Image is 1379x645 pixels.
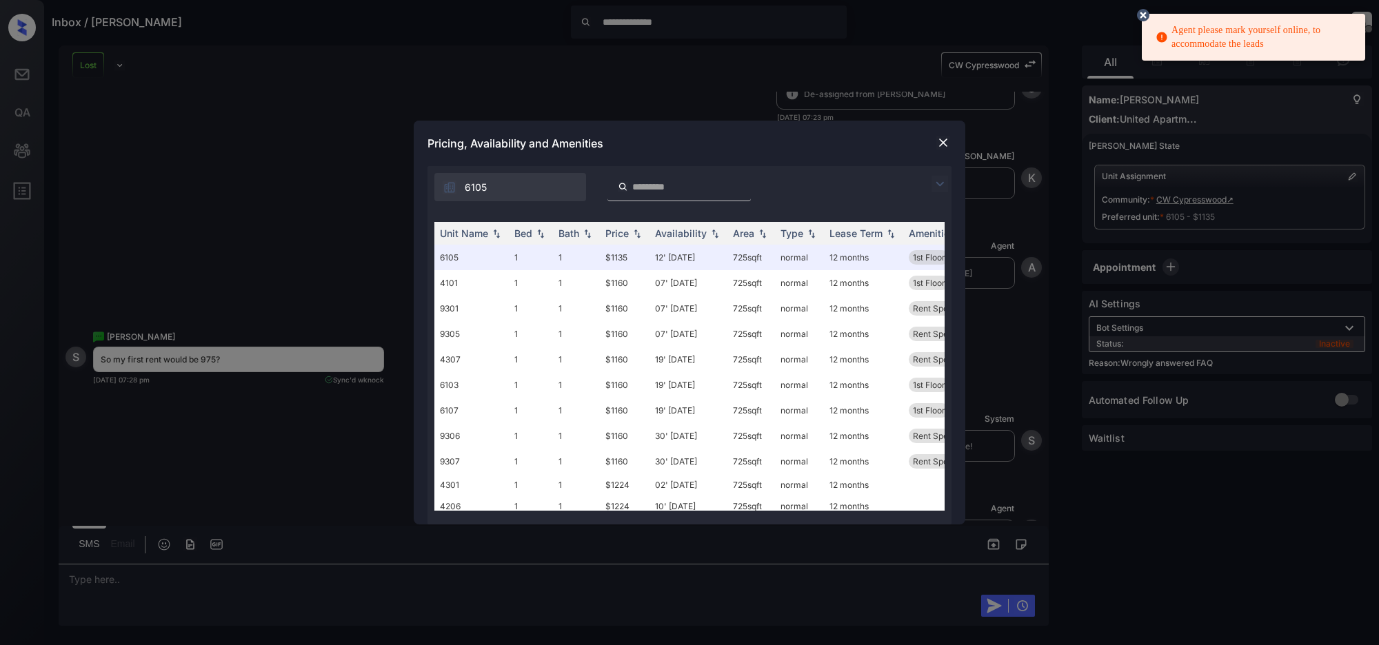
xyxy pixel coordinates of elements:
td: 1 [509,372,553,398]
td: 9306 [434,423,509,449]
td: normal [775,474,824,495]
div: Type [781,227,803,239]
td: 9301 [434,296,509,321]
td: $1160 [600,449,650,474]
td: 1 [509,296,553,321]
td: normal [775,495,824,517]
div: Amenities [909,227,955,239]
div: Pricing, Availability and Amenities [414,121,965,166]
span: Rent Special 1 [913,329,967,339]
td: 725 sqft [727,398,775,423]
td: 1 [509,321,553,347]
td: 4101 [434,270,509,296]
span: 1st Floor [913,380,945,390]
td: normal [775,347,824,372]
td: normal [775,372,824,398]
img: sorting [884,229,898,238]
td: 19' [DATE] [650,398,727,423]
img: icon-zuma [932,176,948,192]
td: 12 months [824,270,903,296]
td: 12 months [824,474,903,495]
span: Rent Special 1 [913,354,967,365]
td: $1160 [600,321,650,347]
td: normal [775,270,824,296]
td: 1 [509,423,553,449]
td: 1 [553,372,600,398]
td: 4307 [434,347,509,372]
td: 10' [DATE] [650,495,727,517]
td: $1160 [600,270,650,296]
td: 725 sqft [727,372,775,398]
td: $1224 [600,495,650,517]
td: 1 [509,270,553,296]
div: Price [605,227,629,239]
td: 12 months [824,321,903,347]
td: normal [775,321,824,347]
td: 19' [DATE] [650,347,727,372]
td: 12' [DATE] [650,245,727,270]
td: $1160 [600,347,650,372]
img: icon-zuma [618,181,628,193]
div: Unit Name [440,227,488,239]
td: 725 sqft [727,245,775,270]
td: 12 months [824,347,903,372]
td: 1 [553,347,600,372]
td: 19' [DATE] [650,372,727,398]
td: normal [775,449,824,474]
td: 12 months [824,372,903,398]
span: Rent Special 1 [913,431,967,441]
td: 1 [509,449,553,474]
td: 07' [DATE] [650,296,727,321]
td: 30' [DATE] [650,423,727,449]
td: 1 [553,495,600,517]
td: $1160 [600,423,650,449]
td: 1 [553,321,600,347]
div: Availability [655,227,707,239]
td: 07' [DATE] [650,321,727,347]
td: normal [775,423,824,449]
td: 725 sqft [727,296,775,321]
img: sorting [630,229,644,238]
img: close [936,136,950,150]
td: $1160 [600,372,650,398]
td: 725 sqft [727,423,775,449]
td: 725 sqft [727,474,775,495]
td: 1 [509,347,553,372]
td: 4301 [434,474,509,495]
span: Rent Special 1 [913,303,967,314]
td: 725 sqft [727,495,775,517]
td: 725 sqft [727,449,775,474]
td: 12 months [824,495,903,517]
span: 1st Floor [913,252,945,263]
td: 9305 [434,321,509,347]
td: normal [775,398,824,423]
td: 6105 [434,245,509,270]
td: 1 [509,398,553,423]
div: Agent please mark yourself online, to accommodate the leads [1156,18,1354,57]
td: 1 [553,474,600,495]
img: sorting [490,229,503,238]
td: 1 [509,474,553,495]
div: Bed [514,227,532,239]
td: $1224 [600,474,650,495]
td: $1160 [600,398,650,423]
td: 725 sqft [727,270,775,296]
td: 12 months [824,245,903,270]
td: 1 [553,296,600,321]
img: sorting [534,229,547,238]
div: Area [733,227,754,239]
td: 30' [DATE] [650,449,727,474]
img: sorting [756,229,769,238]
span: 1st Floor [913,278,945,288]
td: 12 months [824,398,903,423]
td: 12 months [824,423,903,449]
span: 6105 [465,180,487,195]
img: icon-zuma [443,181,456,194]
td: 12 months [824,296,903,321]
td: normal [775,245,824,270]
td: 02' [DATE] [650,474,727,495]
td: 1 [509,245,553,270]
td: $1160 [600,296,650,321]
td: 1 [553,245,600,270]
td: normal [775,296,824,321]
